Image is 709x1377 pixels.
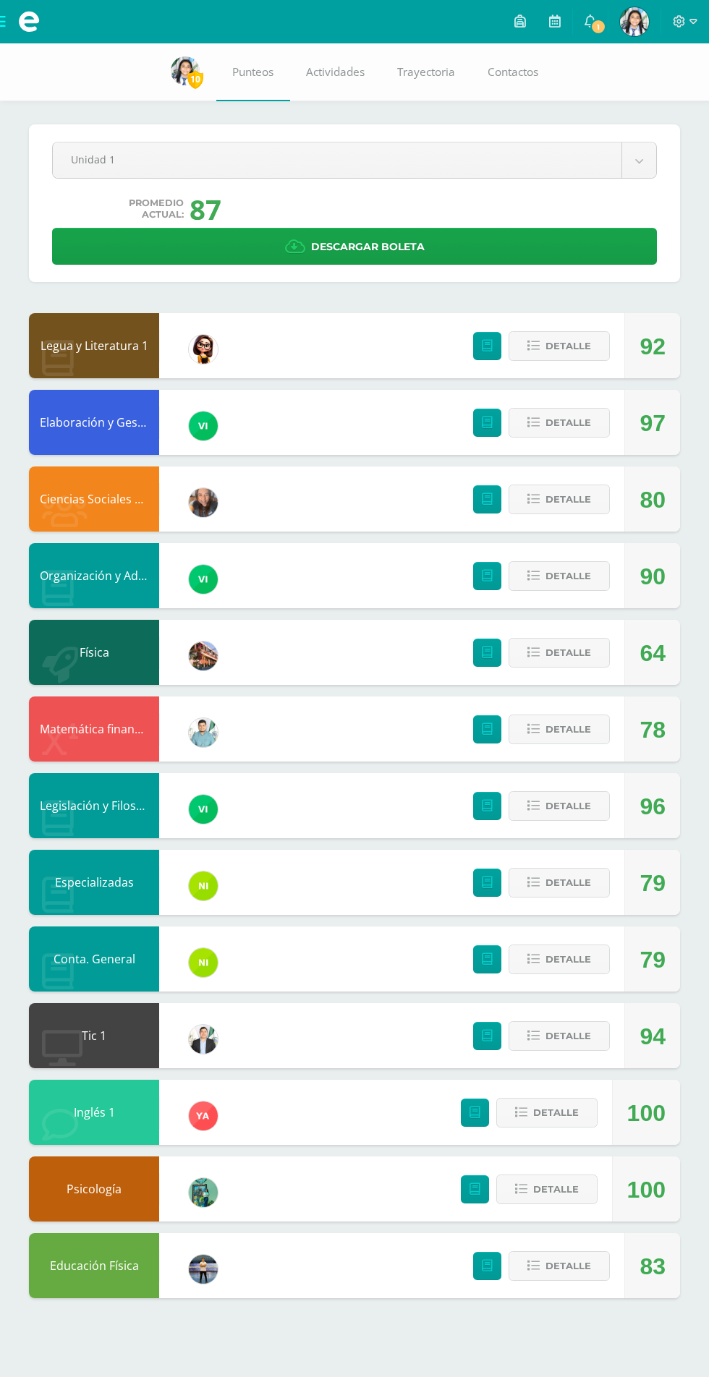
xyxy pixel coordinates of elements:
[545,869,591,896] span: Detalle
[545,563,591,589] span: Detalle
[311,229,425,265] span: Descargar boleta
[640,391,666,456] div: 97
[640,697,666,762] div: 78
[189,795,218,824] img: a241c2b06c5b4daf9dd7cbc5f490cd0f.png
[640,467,666,532] div: 80
[189,871,218,900] img: ca60df5ae60ada09d1f93a1da4ab2e41.png
[640,1004,666,1069] div: 94
[290,43,381,101] a: Actividades
[216,43,290,101] a: Punteos
[545,333,591,359] span: Detalle
[190,190,221,228] div: 87
[627,1157,666,1222] div: 100
[509,331,610,361] button: Detalle
[232,64,273,80] span: Punteos
[509,868,610,898] button: Detalle
[189,335,218,364] img: cddb2fafc80e4a6e526b97ae3eca20ef.png
[29,466,159,532] div: Ciencias Sociales y Formación Ciudadana
[29,620,159,685] div: Física
[29,850,159,915] div: Especializadas
[620,7,649,36] img: c8b2554278c2aa8190328a3408ea909e.png
[29,1003,159,1068] div: Tic 1
[509,945,610,974] button: Detalle
[189,718,218,747] img: 3bbeeb896b161c296f86561e735fa0fc.png
[640,774,666,839] div: 96
[590,19,606,35] span: 1
[545,409,591,436] span: Detalle
[189,565,218,594] img: a241c2b06c5b4daf9dd7cbc5f490cd0f.png
[496,1098,598,1127] button: Detalle
[640,314,666,379] div: 92
[189,1255,218,1284] img: bde165c00b944de6c05dcae7d51e2fcc.png
[29,390,159,455] div: Elaboración y Gestión de Proyectos
[545,946,591,973] span: Detalle
[496,1174,598,1204] button: Detalle
[189,488,218,517] img: 8286b9a544571e995a349c15127c7be6.png
[472,43,555,101] a: Contactos
[640,927,666,992] div: 79
[381,43,472,101] a: Trayectoria
[52,228,657,265] a: Descargar boleta
[189,1025,218,1054] img: aa2172f3e2372f881a61fb647ea0edf1.png
[509,561,610,591] button: Detalle
[171,56,200,85] img: c8b2554278c2aa8190328a3408ea909e.png
[29,313,159,378] div: Legua y Literatura 1
[509,791,610,821] button: Detalle
[189,412,218,440] img: a241c2b06c5b4daf9dd7cbc5f490cd0f.png
[397,64,455,80] span: Trayectoria
[545,716,591,743] span: Detalle
[29,1156,159,1222] div: Psicología
[53,142,656,178] a: Unidad 1
[189,641,218,670] img: 0a4f8d2552c82aaa76f7aefb013bc2ce.png
[545,1023,591,1049] span: Detalle
[509,485,610,514] button: Detalle
[509,638,610,668] button: Detalle
[545,486,591,513] span: Detalle
[627,1080,666,1146] div: 100
[545,639,591,666] span: Detalle
[29,1080,159,1145] div: Inglés 1
[545,793,591,819] span: Detalle
[29,543,159,608] div: Organización y Admon.
[488,64,538,80] span: Contactos
[306,64,365,80] span: Actividades
[640,1234,666,1299] div: 83
[509,1251,610,1281] button: Detalle
[640,544,666,609] div: 90
[29,773,159,838] div: Legislación y Filosofía Empresarial
[29,696,159,762] div: Matemática financiera
[29,926,159,992] div: Conta. General
[545,1253,591,1279] span: Detalle
[509,715,610,744] button: Detalle
[533,1176,579,1203] span: Detalle
[189,948,218,977] img: ca60df5ae60ada09d1f93a1da4ab2e41.png
[189,1178,218,1207] img: b3df963adb6106740b98dae55d89aff1.png
[189,1101,218,1130] img: 90ee13623fa7c5dbc2270dab131931b4.png
[71,142,603,176] span: Unidad 1
[640,850,666,916] div: 79
[129,197,184,221] span: Promedio actual:
[640,621,666,686] div: 64
[533,1099,579,1126] span: Detalle
[509,1021,610,1051] button: Detalle
[509,408,610,438] button: Detalle
[29,1233,159,1298] div: Educación Física
[187,70,203,88] span: 10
